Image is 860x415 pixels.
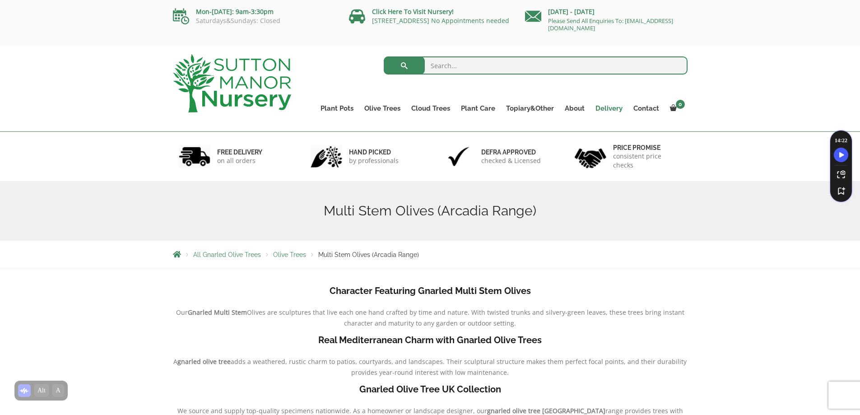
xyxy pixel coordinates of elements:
p: on all orders [217,156,262,165]
a: Delivery [590,102,628,115]
h6: hand picked [349,148,399,156]
b: Gnarled Olive Tree UK Collection [359,384,501,395]
a: About [559,102,590,115]
b: gnarled olive tree [177,357,231,366]
nav: Breadcrumbs [173,251,688,258]
a: All Gnarled Olive Trees [193,251,261,258]
a: Cloud Trees [406,102,456,115]
a: Olive Trees [359,102,406,115]
b: Gnarled Multi Stem [188,308,247,317]
h6: Price promise [613,144,682,152]
h1: Multi Stem Olives (Arcadia Range) [173,203,688,219]
span: Our [176,308,188,317]
a: Topiary&Other [501,102,559,115]
b: Character Featuring Gnarled Multi Stem Olives [330,285,531,296]
span: A [173,357,177,366]
img: 3.jpg [443,145,474,168]
img: 2.jpg [311,145,342,168]
p: by professionals [349,156,399,165]
h6: FREE DELIVERY [217,148,262,156]
input: Search... [384,56,688,75]
span: 0 [676,100,685,109]
b: Real Mediterranean Charm with Gnarled Olive Trees [318,335,542,345]
p: consistent price checks [613,152,682,170]
p: Saturdays&Sundays: Closed [173,17,335,24]
p: Mon-[DATE]: 9am-3:30pm [173,6,335,17]
a: 0 [665,102,688,115]
a: Plant Care [456,102,501,115]
span: adds a weathered, rustic charm to patios, courtyards, and landscapes. Their sculptural structure ... [231,357,687,377]
a: Contact [628,102,665,115]
p: [DATE] - [DATE] [525,6,688,17]
a: Please Send All Enquiries To: [EMAIL_ADDRESS][DOMAIN_NAME] [548,17,673,32]
img: 4.jpg [575,143,606,170]
img: logo [173,54,291,112]
b: gnarled olive tree [GEOGRAPHIC_DATA] [487,406,605,415]
span: Multi Stem Olives (Arcadia Range) [318,251,419,258]
span: We source and supply top-quality specimens nationwide. As a homeowner or landscape designer, our [177,406,487,415]
a: Olive Trees [273,251,306,258]
a: Plant Pots [315,102,359,115]
a: Click Here To Visit Nursery! [372,7,454,16]
a: [STREET_ADDRESS] No Appointments needed [372,16,509,25]
h6: Defra approved [481,148,541,156]
span: Olives are sculptures that live each one hand crafted by time and nature. With twisted trunks and... [247,308,684,327]
p: checked & Licensed [481,156,541,165]
img: 1.jpg [179,145,210,168]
